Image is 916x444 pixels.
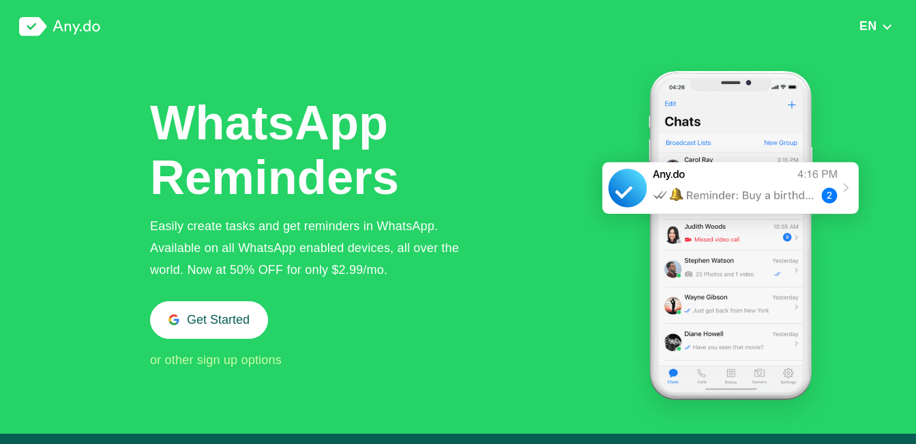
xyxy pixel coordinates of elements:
img: logo [19,17,100,36]
img: down [881,22,893,31]
div: Easily create tasks and get reminders in WhatsApp. Available on all WhatsApp enabled devices, all... [150,215,482,281]
span: EN [859,19,877,33]
h1: WhatsApp Reminders [150,96,402,205]
button: EN [855,18,897,33]
img: WhatsApp Tasks & Reminders [584,53,877,434]
button: Get Started [150,301,268,339]
span: or other sign up options [150,353,282,367]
